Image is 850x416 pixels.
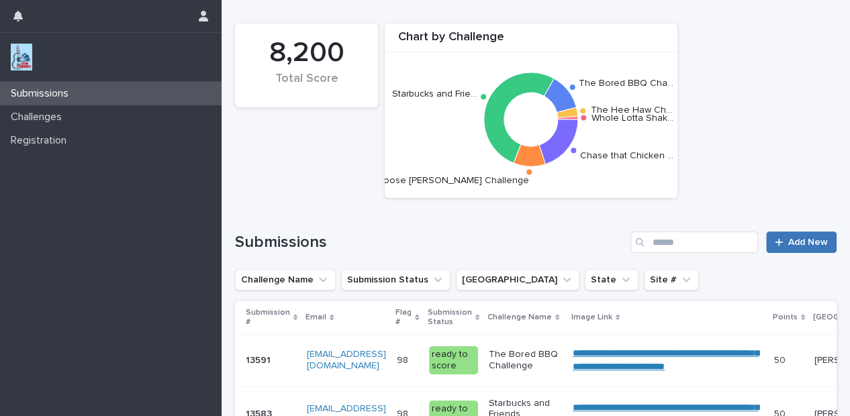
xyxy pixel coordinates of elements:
[644,269,699,291] button: Site #
[788,238,828,247] span: Add New
[305,310,326,325] p: Email
[456,269,579,291] button: Closest City
[774,352,788,366] p: 50
[307,350,386,370] a: [EMAIL_ADDRESS][DOMAIN_NAME]
[392,89,477,99] text: Starbucks and Frie…
[630,231,758,253] input: Search
[579,78,673,87] text: The Bored BBQ Cha…
[11,44,32,70] img: jxsLJbdS1eYBI7rVAS4p
[585,269,639,291] button: State
[5,111,73,123] p: Challenges
[773,310,798,325] p: Points
[571,310,612,325] p: Image Link
[235,269,336,291] button: Challenge Name
[341,269,451,291] button: Submission Status
[766,231,837,253] a: Add New
[487,310,552,325] p: Challenge Name
[489,349,562,372] p: The Bored BBQ Challenge
[379,176,529,185] text: Loose [PERSON_NAME] Challenge
[592,113,673,123] text: Whole Lotta Shak…
[258,36,355,70] div: 8,200
[5,134,77,147] p: Registration
[385,30,677,52] div: Chart by Challenge
[246,352,273,366] p: 13591
[395,305,412,330] p: Flag #
[235,233,625,252] h1: Submissions
[246,305,290,330] p: Submission #
[258,72,355,100] div: Total Score
[397,352,411,366] p: 98
[5,87,79,100] p: Submissions
[580,150,673,160] text: Chase that Chicken …
[428,305,472,330] p: Submission Status
[429,346,478,374] div: ready to score
[591,105,672,115] text: The Hee Haw Ch…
